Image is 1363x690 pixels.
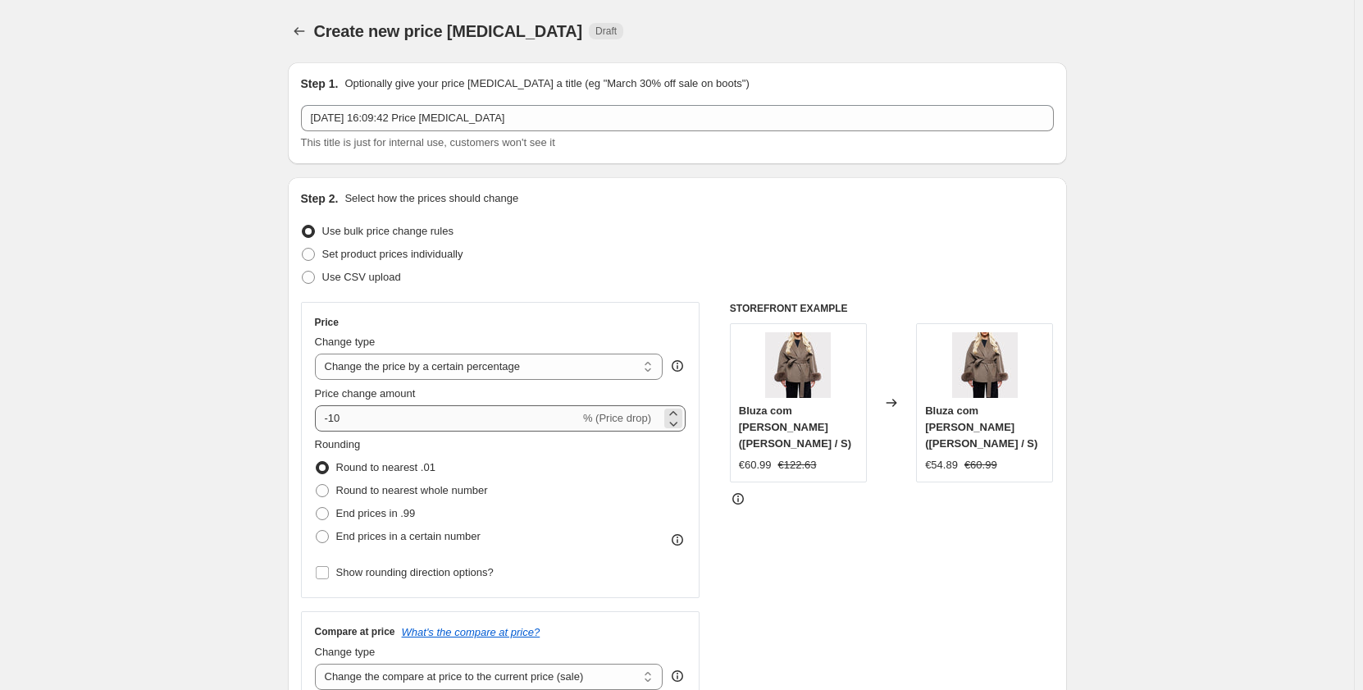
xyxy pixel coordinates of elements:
p: Select how the prices should change [344,190,518,207]
h3: Compare at price [315,625,395,638]
div: €54.89 [925,457,958,473]
h6: STOREFRONT EXAMPLE [730,302,1054,315]
img: Belted-Coat_80x.jpg [765,332,831,398]
span: Round to nearest .01 [336,461,435,473]
span: Use CSV upload [322,271,401,283]
div: €60.99 [739,457,772,473]
span: End prices in .99 [336,507,416,519]
p: Optionally give your price [MEDICAL_DATA] a title (eg "March 30% off sale on boots") [344,75,749,92]
span: Draft [595,25,617,38]
span: % (Price drop) [583,412,651,424]
strike: €122.63 [778,457,817,473]
h3: Price [315,316,339,329]
span: Set product prices individually [322,248,463,260]
span: Bluza com [PERSON_NAME] ([PERSON_NAME] / S) [739,404,851,450]
button: What's the compare at price? [402,626,540,638]
span: End prices in a certain number [336,530,481,542]
button: Price change jobs [288,20,311,43]
h2: Step 1. [301,75,339,92]
img: Belted-Coat_80x.jpg [952,332,1018,398]
span: This title is just for internal use, customers won't see it [301,136,555,149]
span: Price change amount [315,387,416,400]
strike: €60.99 [964,457,997,473]
span: Use bulk price change rules [322,225,454,237]
span: Create new price [MEDICAL_DATA] [314,22,583,40]
span: Round to nearest whole number [336,484,488,496]
h2: Step 2. [301,190,339,207]
span: Bluza com [PERSON_NAME] ([PERSON_NAME] / S) [925,404,1037,450]
input: 30% off holiday sale [301,105,1054,131]
div: help [669,668,686,684]
span: Show rounding direction options? [336,566,494,578]
span: Rounding [315,438,361,450]
span: Change type [315,336,376,348]
span: Change type [315,646,376,658]
div: help [669,358,686,374]
input: -15 [315,405,580,432]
